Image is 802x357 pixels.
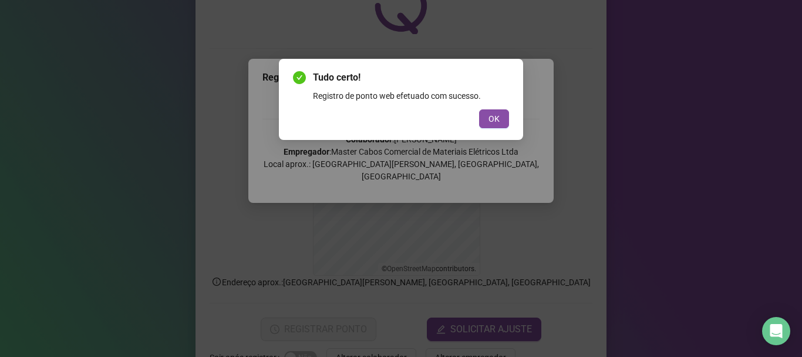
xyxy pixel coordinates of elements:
[313,71,509,85] span: Tudo certo!
[762,317,790,345] div: Open Intercom Messenger
[488,112,500,125] span: OK
[293,71,306,84] span: check-circle
[313,89,509,102] div: Registro de ponto web efetuado com sucesso.
[479,109,509,128] button: OK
